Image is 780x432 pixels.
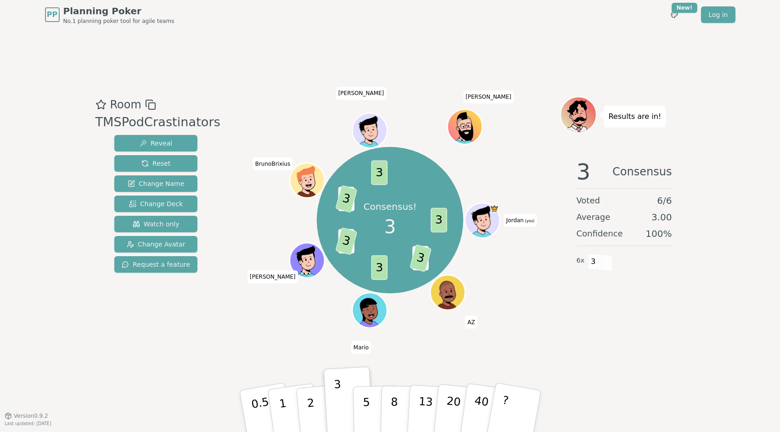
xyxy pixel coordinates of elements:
[384,213,396,241] span: 3
[524,219,535,223] span: (you)
[577,161,591,183] span: 3
[114,256,197,273] button: Request a feature
[609,110,662,123] p: Results are in!
[466,204,499,236] button: Click to change your avatar
[463,90,514,103] span: Click to change your name
[465,316,477,329] span: Click to change your name
[651,211,672,224] span: 3.00
[114,236,197,252] button: Change Avatar
[253,157,293,170] span: Click to change your name
[657,194,672,207] span: 6 / 6
[336,87,387,100] span: Click to change your name
[335,185,357,213] span: 3
[371,161,387,185] span: 3
[645,227,672,240] span: 100 %
[504,214,537,227] span: Click to change your name
[612,161,672,183] span: Consensus
[128,179,184,188] span: Change Name
[335,228,357,256] span: 3
[577,227,623,240] span: Confidence
[588,254,599,269] span: 3
[371,256,387,280] span: 3
[364,200,417,213] p: Consensus!
[127,240,185,249] span: Change Avatar
[95,113,220,132] div: TMSPodCrastinators
[114,175,197,192] button: Change Name
[114,216,197,232] button: Watch only
[114,155,197,172] button: Reset
[129,199,183,208] span: Change Deck
[122,260,190,269] span: Request a feature
[133,219,180,229] span: Watch only
[114,196,197,212] button: Change Deck
[410,244,432,272] span: 3
[247,270,298,283] span: Click to change your name
[351,341,371,354] span: Click to change your name
[45,5,174,25] a: PPPlanning PokerNo.1 planning poker tool for agile teams
[701,6,735,23] a: Log in
[577,211,611,224] span: Average
[5,421,51,426] span: Last updated: [DATE]
[666,6,683,23] button: New!
[672,3,698,13] div: New!
[114,135,197,151] button: Reveal
[431,208,447,232] span: 3
[490,204,499,213] span: Jordan is the host
[577,194,600,207] span: Voted
[63,5,174,17] span: Planning Poker
[333,378,343,428] p: 3
[47,9,57,20] span: PP
[63,17,174,25] span: No.1 planning poker tool for agile teams
[110,96,141,113] span: Room
[577,256,585,266] span: 6 x
[14,412,48,420] span: Version 0.9.2
[140,139,172,148] span: Reveal
[141,159,170,168] span: Reset
[5,412,48,420] button: Version0.9.2
[95,96,107,113] button: Add as favourite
